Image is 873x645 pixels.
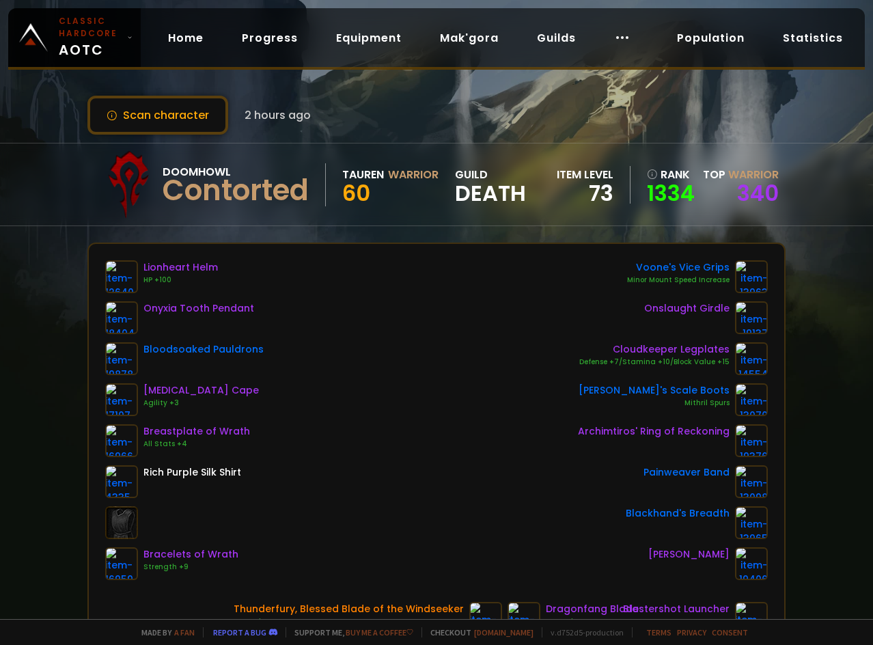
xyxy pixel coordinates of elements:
[234,602,464,616] div: Thunderfury, Blessed Blade of the Windseeker
[644,301,730,316] div: Onslaught Girdle
[735,301,768,334] img: item-19137
[579,342,730,357] div: Cloudkeeper Legplates
[666,24,756,52] a: Population
[174,627,195,637] a: a fan
[579,357,730,368] div: Defense +7/Stamina +10/Block Value +15
[546,616,639,627] div: Crusader
[474,627,533,637] a: [DOMAIN_NAME]
[163,163,309,180] div: Doomhowl
[735,506,768,539] img: item-13965
[643,465,730,480] div: Painweaver Band
[163,180,309,201] div: Contorted
[213,627,266,637] a: Report a bug
[143,260,218,275] div: Lionheart Helm
[143,465,241,480] div: Rich Purple Silk Shirt
[542,627,624,637] span: v. d752d5 - production
[342,166,384,183] div: Tauren
[388,166,439,183] div: Warrior
[87,96,228,135] button: Scan character
[737,178,779,208] a: 340
[735,424,768,457] img: item-19376
[735,383,768,416] img: item-13070
[59,15,122,40] small: Classic Hardcore
[646,627,671,637] a: Terms
[526,24,587,52] a: Guilds
[143,547,238,562] div: Bracelets of Wrath
[557,183,613,204] div: 73
[712,627,748,637] a: Consent
[59,15,122,60] span: AOTC
[546,602,639,616] div: Dragonfang Blade
[735,547,768,580] img: item-19406
[105,342,138,375] img: item-19878
[342,178,370,208] span: 60
[579,398,730,409] div: Mithril Spurs
[735,465,768,498] img: item-13098
[143,301,254,316] div: Onyxia Tooth Pendant
[245,107,311,124] span: 2 hours ago
[105,383,138,416] img: item-17107
[105,465,138,498] img: item-4335
[677,627,706,637] a: Privacy
[231,24,309,52] a: Progress
[143,439,250,450] div: All Stats +4
[105,424,138,457] img: item-16966
[325,24,413,52] a: Equipment
[735,342,768,375] img: item-14554
[105,260,138,293] img: item-12640
[143,424,250,439] div: Breastplate of Wrath
[421,627,533,637] span: Checkout
[703,166,779,183] div: Top
[627,260,730,275] div: Voone's Vice Grips
[735,260,768,293] img: item-13963
[157,24,214,52] a: Home
[578,424,730,439] div: Archimtiros' Ring of Reckoning
[626,506,730,521] div: Blackhand's Breadth
[728,167,779,182] span: Warrior
[647,183,695,204] a: 1334
[346,627,413,637] a: Buy me a coffee
[557,166,613,183] div: item level
[455,166,526,204] div: guild
[143,342,264,357] div: Bloodsoaked Pauldrons
[234,616,464,627] div: Crusader
[627,275,730,286] div: Minor Mount Speed Increase
[143,275,218,286] div: HP +100
[143,383,259,398] div: [MEDICAL_DATA] Cape
[455,183,526,204] span: Death
[133,627,195,637] span: Made by
[647,166,695,183] div: rank
[772,24,854,52] a: Statistics
[648,547,730,562] div: [PERSON_NAME]
[8,8,141,67] a: Classic HardcoreAOTC
[105,547,138,580] img: item-16959
[105,301,138,334] img: item-18404
[143,562,238,573] div: Strength +9
[143,398,259,409] div: Agility +3
[286,627,413,637] span: Support me,
[579,383,730,398] div: [PERSON_NAME]'s Scale Boots
[623,602,730,616] div: Blastershot Launcher
[429,24,510,52] a: Mak'gora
